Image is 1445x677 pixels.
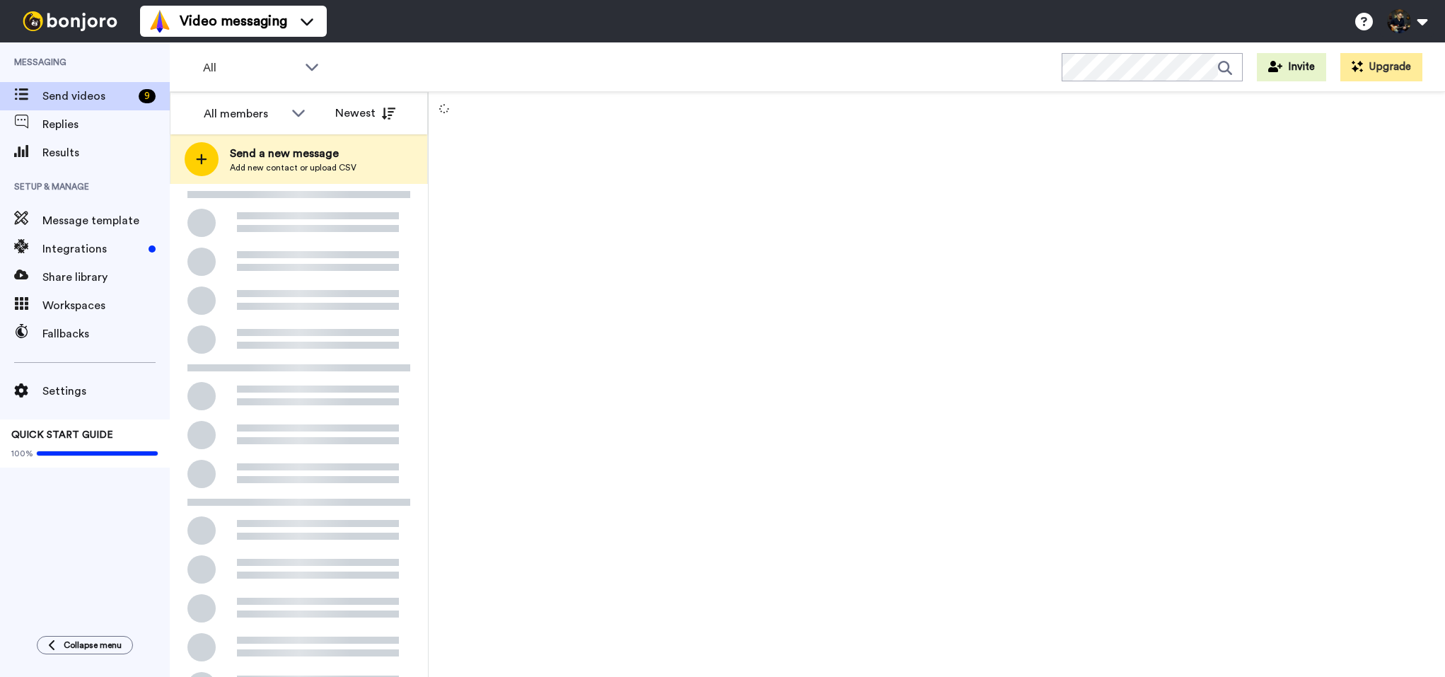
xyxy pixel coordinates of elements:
span: Results [42,144,170,161]
span: Integrations [42,241,143,258]
span: All [203,59,298,76]
button: Invite [1257,53,1326,81]
button: Collapse menu [37,636,133,654]
span: Send videos [42,88,133,105]
span: Settings [42,383,170,400]
span: Fallbacks [42,325,170,342]
div: All members [204,105,284,122]
span: Add new contact or upload CSV [230,162,356,173]
span: Workspaces [42,297,170,314]
img: bj-logo-header-white.svg [17,11,123,31]
span: Video messaging [180,11,287,31]
button: Newest [325,99,406,127]
span: Collapse menu [64,640,122,651]
button: Upgrade [1340,53,1422,81]
span: Message template [42,212,170,229]
span: Send a new message [230,145,356,162]
span: Replies [42,116,170,133]
span: 100% [11,448,33,459]
img: vm-color.svg [149,10,171,33]
span: QUICK START GUIDE [11,430,113,440]
div: 9 [139,89,156,103]
span: Share library [42,269,170,286]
